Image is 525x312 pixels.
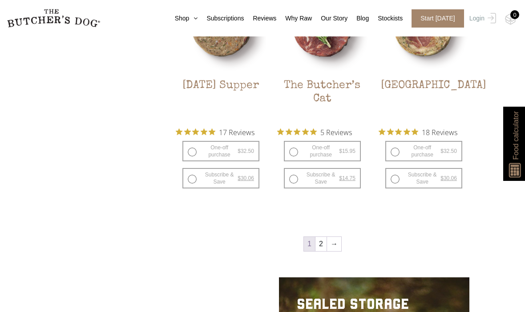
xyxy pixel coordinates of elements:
[339,175,342,181] span: $
[238,148,254,154] bdi: 32.50
[238,175,241,181] span: $
[166,14,198,23] a: Shop
[327,237,341,251] a: →
[510,10,519,19] div: 0
[339,175,355,181] bdi: 14.75
[315,237,327,251] a: Page 2
[379,125,457,139] button: Rated 4.9 out of 5 stars from 18 reviews. Jump to reviews.
[276,14,312,23] a: Why Raw
[385,141,462,161] label: One-off purchase
[219,125,254,139] span: 17 Reviews
[238,148,241,154] span: $
[284,168,361,188] label: Subscribe & Save
[369,14,403,23] a: Stockists
[347,14,369,23] a: Blog
[176,125,254,139] button: Rated 4.9 out of 5 stars from 17 reviews. Jump to reviews.
[505,13,516,25] img: TBD_Cart-Empty.png
[277,125,352,139] button: Rated 5 out of 5 stars from 5 reviews. Jump to reviews.
[440,175,457,181] bdi: 30.06
[339,148,355,154] bdi: 15.95
[412,9,464,28] span: Start [DATE]
[385,168,462,188] label: Subscribe & Save
[284,141,361,161] label: One-off purchase
[440,148,444,154] span: $
[244,14,276,23] a: Reviews
[312,14,347,23] a: Our Story
[182,141,259,161] label: One-off purchase
[277,79,367,121] h2: The Butcher’s Cat
[422,125,457,139] span: 18 Reviews
[379,79,469,121] h2: [GEOGRAPHIC_DATA]
[304,237,315,251] span: Page 1
[198,14,244,23] a: Subscriptions
[440,175,444,181] span: $
[510,111,521,160] span: Food calculator
[403,9,467,28] a: Start [DATE]
[176,79,266,121] h2: [DATE] Supper
[440,148,457,154] bdi: 32.50
[467,9,496,28] a: Login
[238,175,254,181] bdi: 30.06
[182,168,259,188] label: Subscribe & Save
[339,148,342,154] span: $
[320,125,352,139] span: 5 Reviews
